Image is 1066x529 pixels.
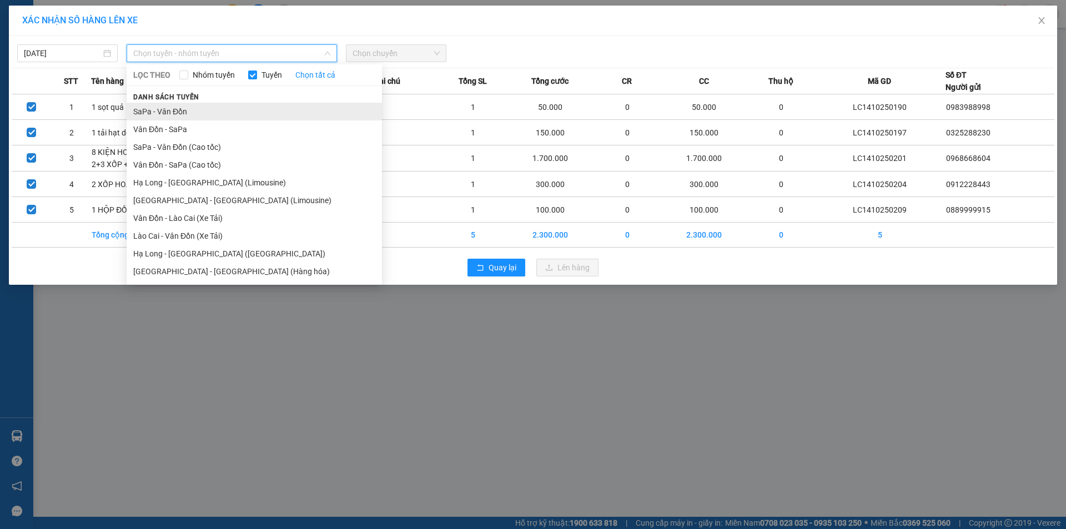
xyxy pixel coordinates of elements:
[506,223,594,248] td: 2.300.000
[946,205,990,214] span: 0889999915
[1026,6,1057,37] button: Close
[257,69,286,81] span: Tuyến
[324,50,331,57] span: down
[52,172,92,197] td: 4
[748,145,814,172] td: 0
[22,15,138,26] span: XÁC NHẬN SỐ HÀNG LÊN XE
[5,32,112,72] span: Gửi hàng [GEOGRAPHIC_DATA]: Hotline:
[748,223,814,248] td: 0
[660,120,748,145] td: 150.000
[374,120,440,145] td: ---
[1037,16,1046,25] span: close
[127,263,382,280] li: [GEOGRAPHIC_DATA] - [GEOGRAPHIC_DATA] (Hàng hóa)
[814,172,946,197] td: LC1410250204
[12,6,104,29] strong: Công ty TNHH Phúc Xuyên
[467,259,525,276] button: rollbackQuay lại
[660,223,748,248] td: 2.300.000
[133,45,330,62] span: Chọn tuyến - nhóm tuyến
[440,120,506,145] td: 1
[127,103,382,120] li: SaPa - Vân Đồn
[748,197,814,223] td: 0
[748,94,814,120] td: 0
[506,94,594,120] td: 50.000
[506,172,594,197] td: 300.000
[531,75,569,87] span: Tổng cước
[127,92,206,102] span: Danh sách tuyến
[188,69,239,81] span: Nhóm tuyến
[946,154,990,163] span: 0968668604
[133,69,170,81] span: LỌC THEO
[660,94,748,120] td: 50.000
[748,172,814,197] td: 0
[536,259,599,276] button: uploadLên hàng
[594,223,660,248] td: 0
[52,197,92,223] td: 5
[24,47,101,59] input: 14/10/2025
[374,197,440,223] td: ---
[868,75,891,87] span: Mã GD
[23,52,111,72] strong: 0888 827 827 - 0848 827 827
[594,197,660,223] td: 0
[506,145,594,172] td: 1.700.000
[440,223,506,248] td: 5
[10,74,107,104] span: Gửi hàng Hạ Long: Hotline:
[127,174,382,192] li: Hạ Long - [GEOGRAPHIC_DATA] (Limousine)
[127,245,382,263] li: Hạ Long - [GEOGRAPHIC_DATA] ([GEOGRAPHIC_DATA])
[440,94,506,120] td: 1
[353,45,440,62] span: Chọn chuyến
[374,172,440,197] td: ---
[622,75,632,87] span: CR
[814,120,946,145] td: LC1410250197
[440,172,506,197] td: 1
[374,75,400,87] span: Ghi chú
[946,69,981,93] div: Số ĐT Người gửi
[64,75,78,87] span: STT
[440,145,506,172] td: 1
[91,197,157,223] td: 1 HỘP ĐỒ
[127,192,382,209] li: [GEOGRAPHIC_DATA] - [GEOGRAPHIC_DATA] (Limousine)
[506,197,594,223] td: 100.000
[489,261,516,274] span: Quay lại
[127,209,382,227] li: Vân Đồn - Lào Cai (Xe Tải)
[594,172,660,197] td: 0
[295,69,335,81] a: Chọn tất cả
[748,120,814,145] td: 0
[814,223,946,248] td: 5
[127,138,382,156] li: SaPa - Vân Đồn (Cao tốc)
[91,94,157,120] td: 1 sọt quả
[52,145,92,172] td: 3
[660,172,748,197] td: 300.000
[946,103,990,112] span: 0983988998
[594,120,660,145] td: 0
[660,145,748,172] td: 1.700.000
[52,120,92,145] td: 2
[91,120,157,145] td: 1 tải hạt dẻ 60 kg
[699,75,709,87] span: CC
[476,264,484,273] span: rollback
[814,94,946,120] td: LC1410250190
[127,120,382,138] li: Vân Đồn - SaPa
[91,172,157,197] td: 2 XỐP HOA
[374,94,440,120] td: ---
[814,145,946,172] td: LC1410250201
[127,227,382,245] li: Lào Cai - Vân Đồn (Xe Tải)
[91,145,157,172] td: 8 KIỆN HOA LIỀN 2+3 XỐP +1 HỘP
[506,120,594,145] td: 150.000
[52,94,92,120] td: 1
[946,128,990,137] span: 0325288230
[91,75,124,87] span: Tên hàng
[91,223,157,248] td: Tổng cộng
[6,42,112,62] strong: 024 3236 3236 -
[814,197,946,223] td: LC1410250209
[594,145,660,172] td: 0
[459,75,487,87] span: Tổng SL
[594,94,660,120] td: 0
[660,197,748,223] td: 100.000
[374,145,440,172] td: ---
[946,180,990,189] span: 0912228443
[440,197,506,223] td: 1
[768,75,793,87] span: Thu hộ
[127,156,382,174] li: Vân Đồn - SaPa (Cao tốc)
